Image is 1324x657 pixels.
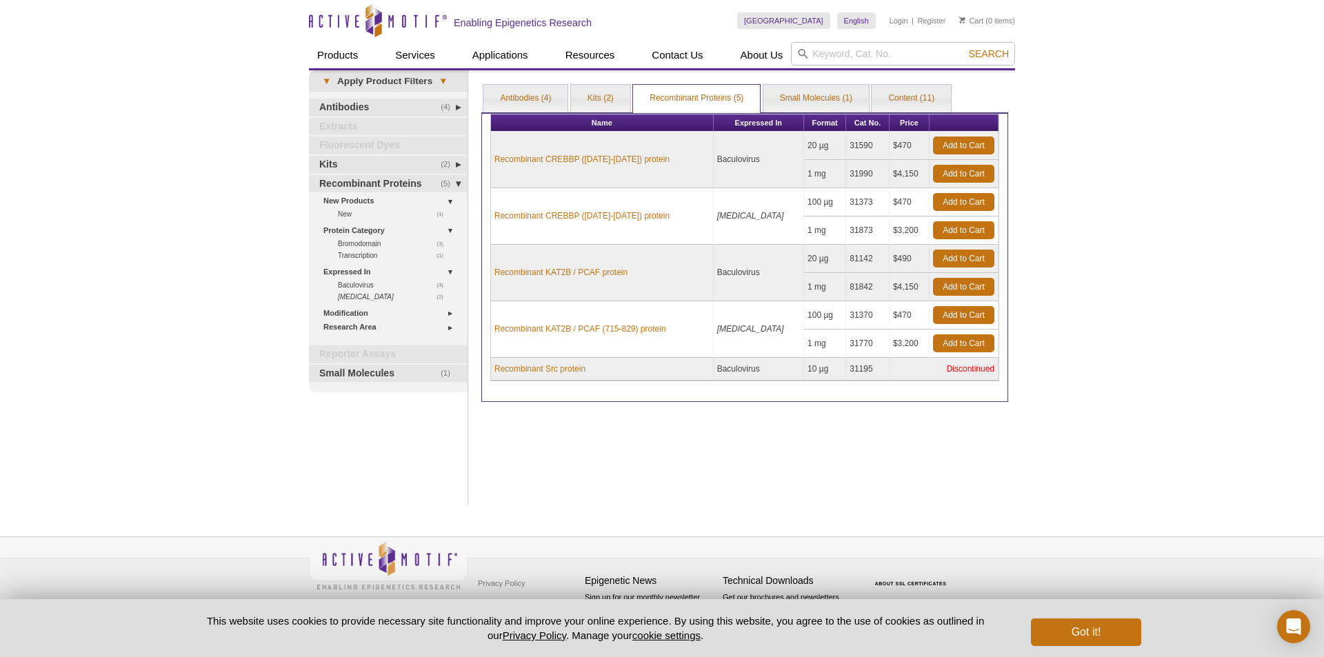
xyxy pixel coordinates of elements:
[890,301,930,330] td: $470
[309,118,468,136] a: Extracts
[338,293,394,301] i: [MEDICAL_DATA]
[338,250,451,261] a: (1)Transcription
[441,156,458,174] span: (2)
[846,273,890,301] td: 81842
[861,561,964,592] table: Click to Verify - This site chose Symantec SSL for secure e-commerce and confidential communicati...
[846,330,890,358] td: 31770
[917,16,945,26] a: Register
[804,188,846,216] td: 100 µg
[309,365,468,383] a: (1)Small Molecules
[846,132,890,160] td: 31590
[959,17,965,23] img: Your Cart
[437,291,451,303] span: (2)
[933,334,994,352] a: Add to Cart
[723,575,854,587] h4: Technical Downloads
[323,306,459,321] a: Modification
[846,160,890,188] td: 31990
[714,114,804,132] th: Expressed In
[846,216,890,245] td: 31873
[309,156,468,174] a: (2)Kits
[791,42,1015,65] input: Keyword, Cat. No.
[714,245,804,301] td: Baculovirus
[890,330,930,358] td: $3,200
[890,188,930,216] td: $470
[494,363,585,375] a: Recombinant Src protein
[571,85,630,112] a: Kits (2)
[474,594,547,614] a: Terms & Conditions
[316,75,337,88] span: ▾
[441,99,458,117] span: (4)
[432,75,454,88] span: ▾
[875,581,947,586] a: ABOUT SSL CERTIFICATES
[643,42,711,68] a: Contact Us
[717,211,784,221] i: [MEDICAL_DATA]
[846,301,890,330] td: 31370
[890,114,930,132] th: Price
[1031,618,1141,646] button: Got it!
[933,221,994,239] a: Add to Cart
[183,614,1008,643] p: This website uses cookies to provide necessary site functionality and improve your online experie...
[483,85,568,112] a: Antibodies (4)
[846,245,890,273] td: 81142
[464,42,536,68] a: Applications
[872,85,951,112] a: Content (11)
[309,345,468,363] a: Reporter Assays
[309,99,468,117] a: (4)Antibodies
[323,265,459,279] a: Expressed In
[846,188,890,216] td: 31373
[804,245,846,273] td: 20 µg
[890,358,999,381] td: Discontinued
[804,358,846,381] td: 10 µg
[309,70,468,92] a: ▾Apply Product Filters▾
[933,165,994,183] a: Add to Cart
[1277,610,1310,643] div: Open Intercom Messenger
[714,358,804,381] td: Baculovirus
[959,16,983,26] a: Cart
[717,324,784,334] i: [MEDICAL_DATA]
[933,137,994,154] a: Add to Cart
[323,194,459,208] a: New Products
[323,223,459,238] a: Protein Category
[912,12,914,29] li: |
[338,291,451,303] a: (2) [MEDICAL_DATA]
[804,301,846,330] td: 100 µg
[714,132,804,188] td: Baculovirus
[804,216,846,245] td: 1 mg
[441,365,458,383] span: (1)
[309,175,468,193] a: (5)Recombinant Proteins
[437,238,451,250] span: (3)
[454,17,592,29] h2: Enabling Epigenetics Research
[474,573,528,594] a: Privacy Policy
[585,575,716,587] h4: Epigenetic News
[890,216,930,245] td: $3,200
[494,153,670,165] a: Recombinant CREBBP ([DATE]-[DATE]) protein
[632,629,701,641] button: cookie settings
[503,629,566,641] a: Privacy Policy
[491,114,714,132] th: Name
[338,279,451,291] a: (3)Baculovirus
[441,175,458,193] span: (5)
[494,323,666,335] a: Recombinant KAT2B / PCAF (715-829) protein
[338,238,451,250] a: (3)Bromodomain
[804,273,846,301] td: 1 mg
[890,245,930,273] td: $490
[437,250,451,261] span: (1)
[309,137,468,154] a: Fluorescent Dyes
[737,12,830,29] a: [GEOGRAPHIC_DATA]
[437,208,451,220] span: (1)
[837,12,876,29] a: English
[933,193,994,211] a: Add to Cart
[338,208,451,220] a: (1)New
[933,250,994,267] a: Add to Cart
[804,330,846,358] td: 1 mg
[846,114,890,132] th: Cat No.
[846,358,890,381] td: 31195
[309,42,366,68] a: Products
[437,279,451,291] span: (3)
[959,12,1015,29] li: (0 items)
[804,132,846,160] td: 20 µg
[890,160,930,188] td: $4,150
[732,42,792,68] a: About Us
[494,266,628,279] a: Recombinant KAT2B / PCAF protein
[890,273,930,301] td: $4,150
